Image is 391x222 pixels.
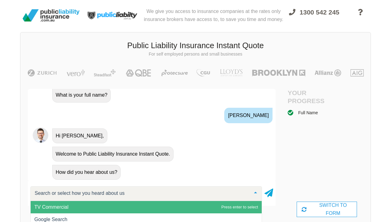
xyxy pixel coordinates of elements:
[34,204,68,210] span: TV Commercial
[25,51,366,57] p: For self employed persons and small businesses
[312,69,344,77] img: Allianz | Public Liability Insurance
[64,69,88,77] img: Vero | Public Liability Insurance
[33,128,48,143] img: Chatbot | PLI
[25,40,366,51] h3: Public Liability Insurance Instant Quote
[52,165,121,180] div: How did you hear about us?
[33,190,249,196] input: Search or select how you heard about us
[82,2,144,28] img: Public Liability Insurance Light
[25,69,60,77] img: Zurich | Public Liability Insurance
[250,69,307,77] img: Brooklyn | Public Liability Insurance
[300,9,339,16] span: 1300 542 245
[34,217,67,222] span: Google Search
[194,69,213,77] img: CGU | Public Liability Insurance
[288,89,327,104] h4: Your Progress
[224,108,273,123] div: [PERSON_NAME]
[52,147,174,161] div: Welcome to Public Liability Insurance Instant Quote.
[159,69,190,77] img: Protecsure | Public Liability Insurance
[297,202,357,217] div: SWITCH TO FORM
[52,128,107,143] div: Hi [PERSON_NAME],
[20,7,82,24] img: Public Liability Insurance
[144,2,283,28] div: We give you access to insurance companies at the rates only insurance brokers have access to, to ...
[52,88,111,103] div: What is your full name?
[217,69,246,77] img: LLOYD's | Public Liability Insurance
[283,5,345,28] a: 1300 542 245
[91,69,118,77] img: Steadfast | Public Liability Insurance
[348,69,366,77] img: AIG | Public Liability Insurance
[298,109,318,116] div: Full Name
[122,69,156,77] img: QBE | Public Liability Insurance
